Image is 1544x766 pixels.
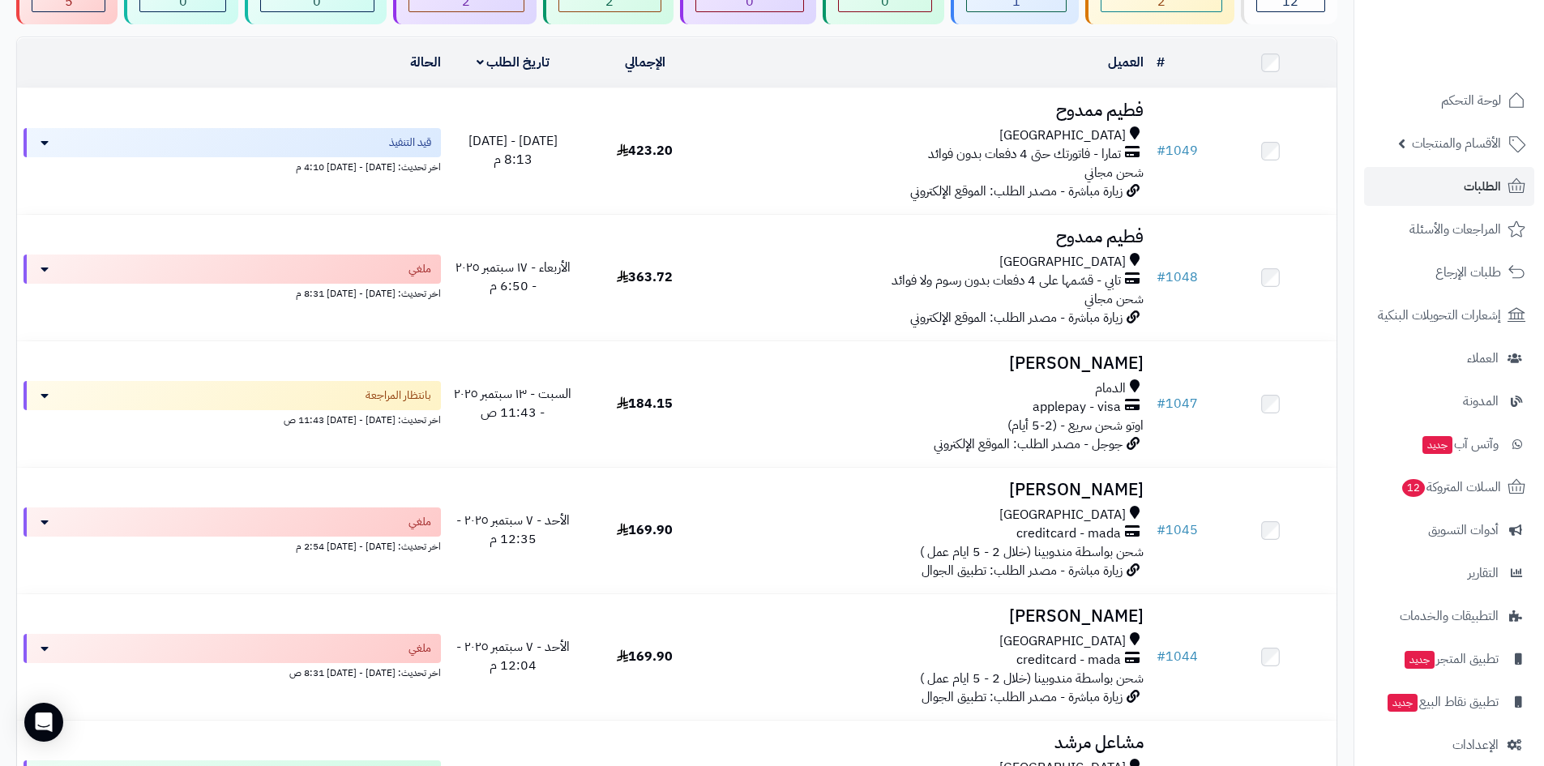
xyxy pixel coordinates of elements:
[477,53,550,72] a: تاريخ الطلب
[1364,253,1534,292] a: طلبات الإرجاع
[1157,647,1165,666] span: #
[1157,520,1198,540] a: #1045
[617,647,673,666] span: 169.90
[717,228,1144,246] h3: فطيم ممدوح
[1364,81,1534,120] a: لوحة التحكم
[1084,163,1144,182] span: شحن مجاني
[24,537,441,554] div: اخر تحديث: [DATE] - [DATE] 2:54 م
[389,135,431,151] span: قيد التنفيذ
[1364,339,1534,378] a: العملاء
[1007,416,1144,435] span: اوتو شحن سريع - (2-5 أيام)
[1412,132,1501,155] span: الأقسام والمنتجات
[410,53,441,72] a: الحالة
[366,387,431,404] span: بانتظار المراجعة
[922,687,1123,707] span: زيارة مباشرة - مصدر الطلب: تطبيق الجوال
[1422,436,1452,454] span: جديد
[1400,605,1499,627] span: التطبيقات والخدمات
[1405,651,1435,669] span: جديد
[928,145,1121,164] span: تمارا - فاتورتك حتى 4 دفعات بدون فوائد
[1108,53,1144,72] a: العميل
[1364,725,1534,764] a: الإعدادات
[1157,267,1198,287] a: #1048
[1386,691,1499,713] span: تطبيق نقاط البيع
[1388,694,1418,712] span: جديد
[454,384,571,422] span: السبت - ١٣ سبتمبر ٢٠٢٥ - 11:43 ص
[1157,141,1198,160] a: #1049
[1402,479,1425,497] span: 12
[1364,167,1534,206] a: الطلبات
[717,607,1144,626] h3: [PERSON_NAME]
[1467,347,1499,370] span: العملاء
[1016,651,1121,670] span: creditcard - mada
[910,308,1123,327] span: زيارة مباشرة - مصدر الطلب: الموقع الإلكتروني
[717,354,1144,373] h3: [PERSON_NAME]
[408,640,431,657] span: ملغي
[1157,520,1165,540] span: #
[1452,734,1499,756] span: الإعدادات
[1364,683,1534,721] a: تطبيق نقاط البيعجديد
[1157,647,1198,666] a: #1044
[1434,44,1529,78] img: logo-2.png
[468,131,558,169] span: [DATE] - [DATE] 8:13 م
[999,253,1126,272] span: [GEOGRAPHIC_DATA]
[617,520,673,540] span: 169.90
[617,141,673,160] span: 423.20
[617,267,673,287] span: 363.72
[1468,562,1499,584] span: التقارير
[1364,640,1534,678] a: تطبيق المتجرجديد
[1401,476,1501,499] span: السلات المتروكة
[1157,394,1165,413] span: #
[717,481,1144,499] h3: [PERSON_NAME]
[1364,511,1534,550] a: أدوات التسويق
[934,434,1123,454] span: جوجل - مصدر الطلب: الموقع الإلكتروني
[456,511,570,549] span: الأحد - ٧ سبتمبر ٢٠٢٥ - 12:35 م
[1084,289,1144,309] span: شحن مجاني
[408,514,431,530] span: ملغي
[1095,379,1126,398] span: الدمام
[920,669,1144,688] span: شحن بواسطة مندوبينا (خلال 2 - 5 ايام عمل )
[625,53,665,72] a: الإجمالي
[1441,89,1501,112] span: لوحة التحكم
[408,261,431,277] span: ملغي
[892,272,1121,290] span: تابي - قسّمها على 4 دفعات بدون رسوم ولا فوائد
[1157,394,1198,413] a: #1047
[999,632,1126,651] span: [GEOGRAPHIC_DATA]
[1364,296,1534,335] a: إشعارات التحويلات البنكية
[1364,597,1534,635] a: التطبيقات والخدمات
[1403,648,1499,670] span: تطبيق المتجر
[1364,210,1534,249] a: المراجعات والأسئلة
[1463,390,1499,413] span: المدونة
[24,663,441,680] div: اخر تحديث: [DATE] - [DATE] 8:31 ص
[1033,398,1121,417] span: applepay - visa
[1157,267,1165,287] span: #
[1364,425,1534,464] a: وآتس آبجديد
[1364,554,1534,593] a: التقارير
[24,410,441,427] div: اخر تحديث: [DATE] - [DATE] 11:43 ص
[24,284,441,301] div: اخر تحديث: [DATE] - [DATE] 8:31 م
[922,561,1123,580] span: زيارة مباشرة - مصدر الطلب: تطبيق الجوال
[456,258,571,296] span: الأربعاء - ١٧ سبتمبر ٢٠٢٥ - 6:50 م
[1157,141,1165,160] span: #
[1428,519,1499,541] span: أدوات التسويق
[617,394,673,413] span: 184.15
[1378,304,1501,327] span: إشعارات التحويلات البنكية
[24,157,441,174] div: اخر تحديث: [DATE] - [DATE] 4:10 م
[1364,468,1534,507] a: السلات المتروكة12
[1435,261,1501,284] span: طلبات الإرجاع
[999,506,1126,524] span: [GEOGRAPHIC_DATA]
[1157,53,1165,72] a: #
[999,126,1126,145] span: [GEOGRAPHIC_DATA]
[1016,524,1121,543] span: creditcard - mada
[1464,175,1501,198] span: الطلبات
[1409,218,1501,241] span: المراجعات والأسئلة
[910,182,1123,201] span: زيارة مباشرة - مصدر الطلب: الموقع الإلكتروني
[1421,433,1499,456] span: وآتس آب
[717,734,1144,752] h3: مشاعل مرشد
[24,703,63,742] div: Open Intercom Messenger
[456,637,570,675] span: الأحد - ٧ سبتمبر ٢٠٢٥ - 12:04 م
[1364,382,1534,421] a: المدونة
[717,101,1144,120] h3: فطيم ممدوح
[920,542,1144,562] span: شحن بواسطة مندوبينا (خلال 2 - 5 ايام عمل )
